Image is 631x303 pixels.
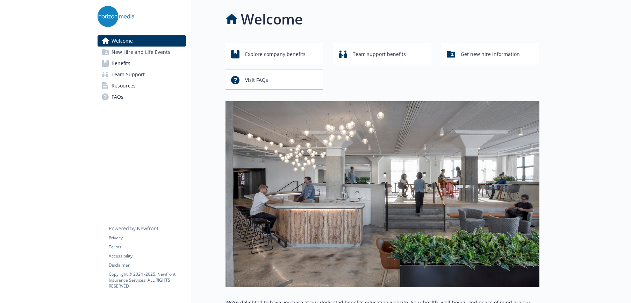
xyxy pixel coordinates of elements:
span: Benefits [112,58,130,69]
button: Explore company benefits [225,44,324,64]
span: Get new hire information [461,48,520,61]
img: overview page banner [225,101,539,287]
button: Get new hire information [441,44,539,64]
a: FAQs [98,91,186,103]
span: Explore company benefits [245,48,306,61]
a: Benefits [98,58,186,69]
a: Disclaimer [109,262,186,268]
a: Accessibility [109,253,186,259]
a: Resources [98,80,186,91]
a: New Hire and Life Events [98,47,186,58]
span: Team Support [112,69,145,80]
button: Team support benefits [333,44,431,64]
span: FAQs [112,91,123,103]
span: Visit FAQs [245,73,268,87]
span: New Hire and Life Events [112,47,170,58]
span: Welcome [112,35,133,47]
span: Resources [112,80,136,91]
a: Welcome [98,35,186,47]
a: Terms [109,244,186,250]
a: Privacy [109,235,186,241]
span: Team support benefits [353,48,406,61]
button: Visit FAQs [225,70,324,90]
a: Team Support [98,69,186,80]
h1: Welcome [241,9,303,30]
p: Copyright © 2024 - 2025 , Newfront Insurance Services, ALL RIGHTS RESERVED [109,271,186,289]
